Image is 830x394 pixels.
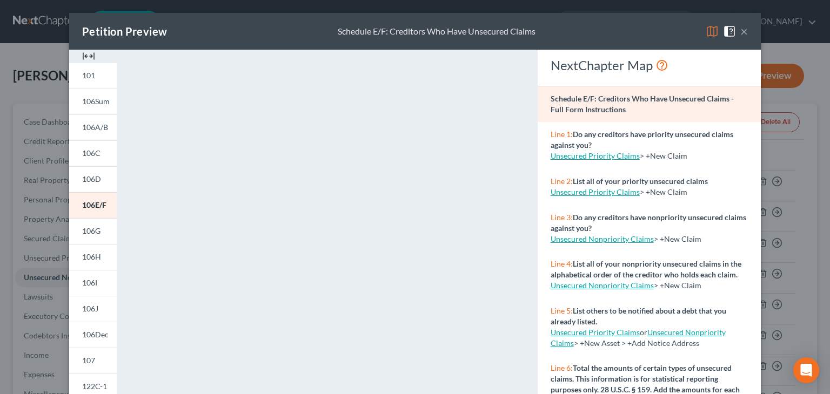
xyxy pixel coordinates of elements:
span: 106H [82,252,101,261]
span: 106E/F [82,200,106,209]
span: > +New Claim [640,187,687,196]
a: 107 [69,348,117,373]
a: 106C [69,140,117,166]
div: Petition Preview [82,24,167,39]
span: 106G [82,226,101,235]
a: 106G [69,218,117,244]
button: × [740,25,748,38]
span: > +New Claim [640,151,687,160]
span: 106A/B [82,123,108,132]
a: 106I [69,270,117,296]
a: Unsecured Priority Claims [551,328,640,337]
span: > +New Asset > +Add Notice Address [551,328,726,348]
span: Line 5: [551,306,573,315]
strong: Do any creditors have priority unsecured claims against you? [551,130,733,150]
span: 106C [82,148,101,158]
span: Line 6: [551,363,573,372]
span: 107 [82,356,95,365]
div: Schedule E/F: Creditors Who Have Unsecured Claims [338,25,536,38]
a: 106H [69,244,117,270]
a: 106Sum [69,89,117,114]
span: Line 2: [551,176,573,186]
img: help-close-5ba153eb36485ed6c1ea00a893f15db1cb9b99d6cae46e1a8edb6c62d00a1a76.svg [723,25,736,38]
a: 101 [69,63,117,89]
a: 106A/B [69,114,117,140]
strong: Schedule E/F: Creditors Who Have Unsecured Claims - Full Form Instructions [551,94,734,114]
a: Unsecured Nonpriority Claims [551,328,726,348]
a: Unsecured Nonpriority Claims [551,281,654,290]
strong: List others to be notified about a debt that you already listed. [551,306,726,326]
a: Unsecured Priority Claims [551,187,640,196]
a: 106Dec [69,322,117,348]
a: Unsecured Priority Claims [551,151,640,160]
a: Unsecured Nonpriority Claims [551,234,654,243]
span: Line 1: [551,130,573,139]
strong: List all of your nonpriority unsecured claims in the alphabetical order of the creditor who holds... [551,259,741,279]
div: Open Intercom Messenger [793,357,819,383]
span: Line 3: [551,213,573,222]
span: 106I [82,278,97,287]
img: map-eea8200ae884c6f1103ae1953ef3d486a96c86aabb227e865a55264e3737af1f.svg [706,25,719,38]
strong: Do any creditors have nonpriority unsecured claims against you? [551,213,746,233]
img: expand-e0f6d898513216a626fdd78e52531dac95497ffd26381d4c15ee2fc46db09dca.svg [82,50,95,63]
span: 122C-1 [82,382,107,391]
span: or [551,328,647,337]
span: 106D [82,174,101,184]
span: 106Sum [82,97,110,106]
div: NextChapter Map [551,57,748,74]
span: 106J [82,304,98,313]
a: 106J [69,296,117,322]
span: > +New Claim [654,281,701,290]
span: 106Dec [82,330,109,339]
span: 101 [82,71,95,80]
a: 106E/F [69,192,117,218]
span: > +New Claim [654,234,701,243]
span: Line 4: [551,259,573,268]
a: 106D [69,166,117,192]
strong: List all of your priority unsecured claims [573,176,708,186]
